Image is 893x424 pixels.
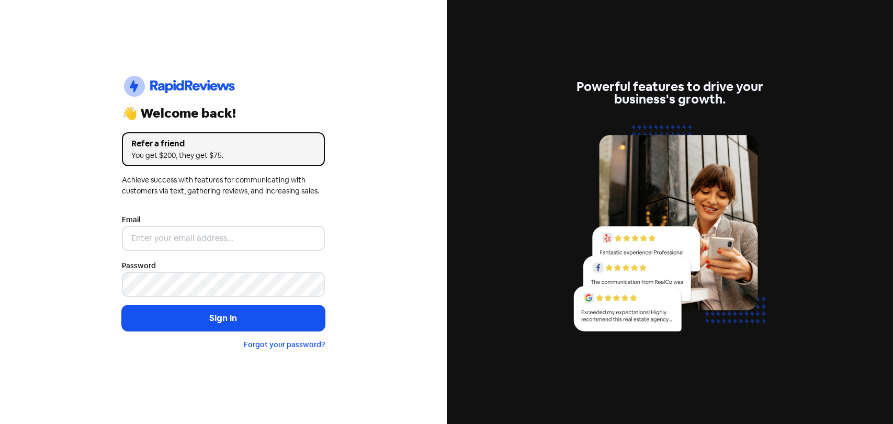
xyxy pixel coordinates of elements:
div: Powerful features to drive your business's growth. [568,81,771,106]
label: Password [122,260,156,271]
div: 👋 Welcome back! [122,107,325,120]
img: reviews [568,118,771,343]
div: You get $200, they get $75. [131,150,315,161]
button: Sign in [122,305,325,331]
div: Refer a friend [131,137,315,150]
div: Achieve success with features for communicating with customers via text, gathering reviews, and i... [122,175,325,197]
label: Email [122,214,140,225]
a: Forgot your password? [244,340,325,349]
input: Enter your email address... [122,226,325,251]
